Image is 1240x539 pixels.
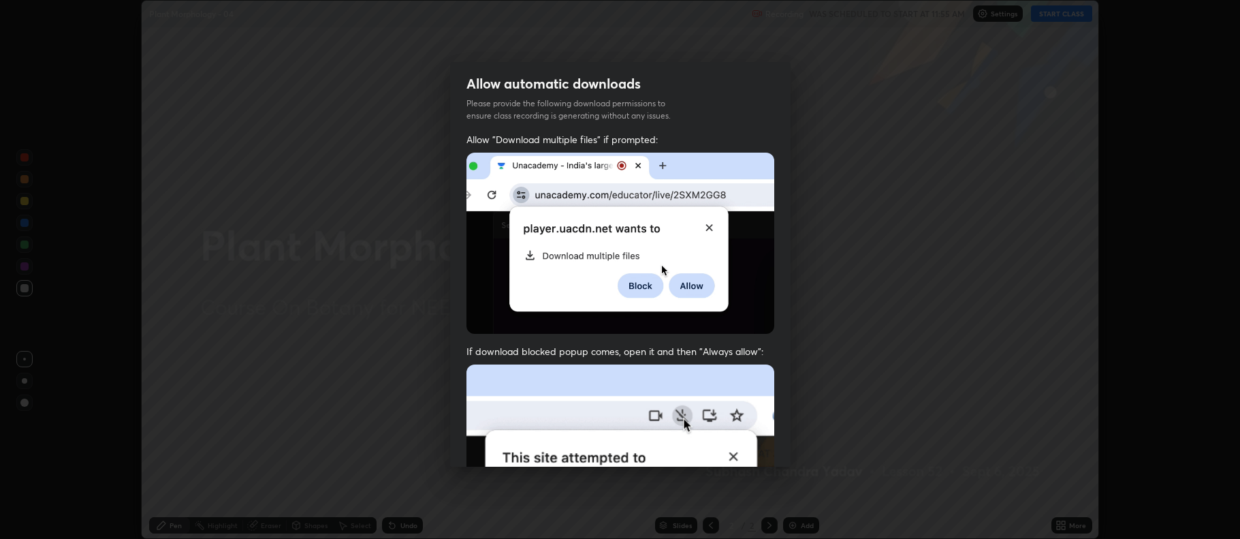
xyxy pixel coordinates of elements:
[466,153,774,335] img: downloads-permission-allow.gif
[466,75,641,93] h2: Allow automatic downloads
[466,345,774,358] span: If download blocked popup comes, open it and then "Always allow":
[466,97,687,122] p: Please provide the following download permissions to ensure class recording is generating without...
[466,133,774,146] span: Allow "Download multiple files" if prompted:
